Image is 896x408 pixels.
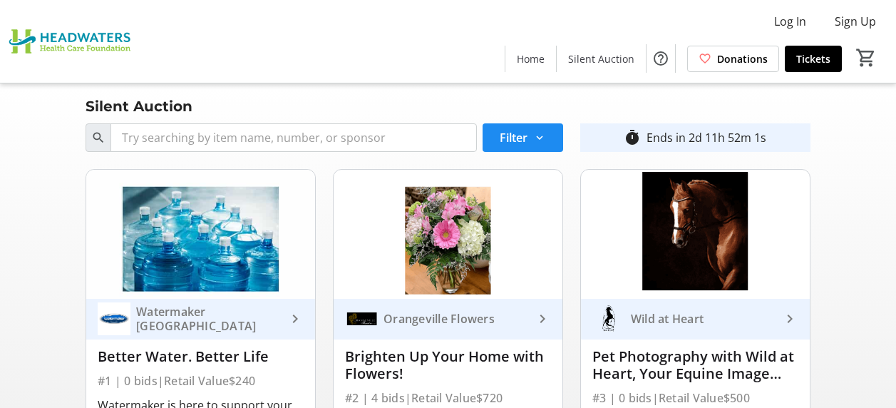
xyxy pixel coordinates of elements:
a: Orangeville FlowersOrangeville Flowers [334,299,562,340]
div: Better Water. Better Life [98,348,304,365]
span: Filter [500,129,527,146]
img: Watermaker Orangeville [98,302,130,335]
div: Ends in 2d 11h 52m 1s [647,129,766,146]
mat-icon: keyboard_arrow_right [534,310,551,327]
div: Brighten Up Your Home with Flowers! [345,348,551,382]
div: #2 | 4 bids | Retail Value $720 [345,388,551,408]
img: Brighten Up Your Home with Flowers! [334,170,562,299]
mat-icon: timer_outline [624,129,641,146]
div: #1 | 0 bids | Retail Value $240 [98,371,304,391]
button: Sign Up [823,10,887,33]
a: Silent Auction [557,46,646,72]
span: Home [517,51,545,66]
img: Pet Photography with Wild at Heart, Your Equine Image Visualist [581,170,810,299]
span: Sign Up [835,13,876,30]
mat-icon: keyboard_arrow_right [287,310,304,327]
div: #3 | 0 bids | Retail Value $500 [592,388,798,408]
button: Filter [483,123,563,152]
a: Home [505,46,556,72]
a: Wild at HeartWild at Heart [581,299,810,340]
a: Tickets [785,46,842,72]
img: Wild at Heart [592,302,625,335]
span: Tickets [796,51,830,66]
div: Pet Photography with Wild at Heart, Your Equine Image Visualist [592,348,798,382]
img: Orangeville Flowers [345,302,378,335]
span: Donations [717,51,768,66]
input: Try searching by item name, number, or sponsor [110,123,477,152]
div: Wild at Heart [625,312,781,326]
a: Watermaker OrangevilleWatermaker [GEOGRAPHIC_DATA] [86,299,315,340]
img: Better Water. Better Life [86,170,315,299]
div: Watermaker [GEOGRAPHIC_DATA] [130,305,287,333]
mat-icon: keyboard_arrow_right [781,310,798,327]
div: Orangeville Flowers [378,312,534,326]
button: Cart [853,45,879,71]
span: Silent Auction [568,51,634,66]
button: Help [647,44,675,73]
div: Silent Auction [77,95,201,118]
a: Donations [687,46,779,72]
span: Log In [774,13,806,30]
img: Headwaters Health Care Foundation's Logo [9,6,135,77]
button: Log In [763,10,818,33]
